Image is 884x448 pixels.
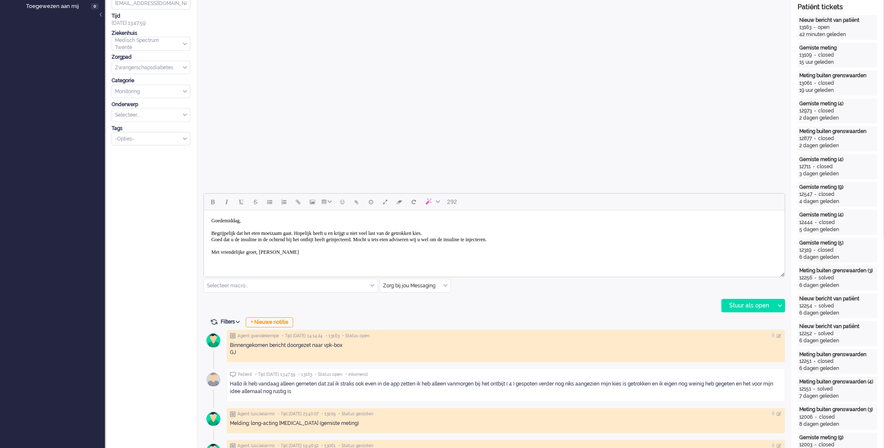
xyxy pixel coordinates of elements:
span: • Status open [315,372,342,378]
div: 19 uur geleden [800,87,876,94]
div: 6 dagen geleden [800,282,876,289]
div: closed [819,414,835,421]
div: 6 dagen geleden [800,254,876,261]
div: - [813,302,819,310]
div: 12444 [800,219,813,226]
div: closed [819,135,834,142]
div: - [811,163,817,170]
div: Meting buiten grenswaarden [800,351,876,358]
div: - [812,107,819,115]
div: 12711 [800,163,811,170]
div: closed [818,358,834,365]
div: - [813,191,819,198]
div: Nieuw bericht van patiënt [800,17,876,24]
div: - [812,247,818,254]
div: Meting buiten grenswaarden (3) [800,267,876,274]
div: - [813,414,819,421]
div: solved [819,330,834,337]
span: • Tijd [DATE] 23:40:07 [278,412,318,417]
div: Onderwerp [112,101,190,108]
img: avatar [203,330,224,351]
div: - [811,386,818,393]
div: 12252 [800,330,812,337]
div: 15 uur geleden [800,59,876,66]
div: 13163 [800,24,812,31]
button: Insert/edit image [305,195,320,209]
button: Add attachment [349,195,364,209]
span: • 13163 [326,333,339,339]
span: • inkomend [345,372,368,378]
div: open [818,24,830,31]
div: 8 dagen geleden [800,421,876,428]
img: ic_note_grey.svg [230,412,236,417]
div: - [812,52,819,59]
div: Stuur als open [722,300,774,312]
div: 42 minuten geleden [800,31,876,38]
a: Toegewezen aan mij 0 [24,1,105,10]
div: 12006 [800,414,813,421]
div: 3 dagen geleden [800,170,876,177]
div: Nieuw bericht van patiënt [800,323,876,330]
iframe: Rich Text Area [204,210,785,269]
button: Insert/edit link [291,195,305,209]
div: Meting buiten grenswaarden [800,128,876,135]
div: - [813,219,819,226]
div: closed [819,107,834,115]
button: Strikethrough [248,195,263,209]
div: - [812,24,818,31]
div: 13061 [800,80,812,87]
span: Agent gvandekempe [237,333,279,339]
div: - [812,330,819,337]
div: solved [818,386,833,393]
button: Underline [234,195,248,209]
div: Gemiste meting (9) [800,184,876,191]
img: avatar [203,409,224,430]
div: 12254 [800,302,813,310]
div: Gemiste meting (4) [800,156,876,163]
button: Clear formatting [392,195,407,209]
div: 2 dagen geleden [800,142,876,149]
span: • Tijd [DATE] 13:47:59 [255,372,295,378]
span: Patiënt [238,372,252,378]
div: Categorie [112,77,190,84]
div: 12319 [800,247,812,254]
button: Bold [206,195,220,209]
div: 12256 [800,274,813,281]
button: Reset content [407,195,421,209]
div: solved [819,302,834,310]
div: closed [817,163,833,170]
button: Delay message [364,195,378,209]
div: Gemiste meting [800,44,876,52]
button: Bullet list [263,195,277,209]
div: 5 dagen geleden [800,226,876,233]
span: • 13163 [298,372,312,378]
div: Tags [112,125,190,132]
button: 292 [443,195,461,209]
div: Gemiste meting (9) [800,435,876,442]
div: 12973 [800,107,812,115]
div: closed [818,247,834,254]
div: Hallo ik heb vandaag alleen gemeten dat zal ik straks ook even in de app zetten ik heb alleen van... [230,381,782,395]
div: 6 dagen geleden [800,365,876,372]
span: 0 [91,3,99,10]
div: Gemiste meting (5) [800,240,876,247]
div: Meting buiten grenswaarden [800,72,876,79]
div: - [812,358,818,365]
div: Resize [778,269,785,277]
span: • 13109 [321,412,336,417]
button: Emoticons [335,195,349,209]
div: Gemiste meting (4) [800,100,876,107]
div: 6 dagen geleden [800,310,876,317]
div: solved [819,274,834,281]
img: ic_chat_grey.svg [230,372,236,378]
div: Zorgpad [112,54,190,61]
div: Select Tags [112,132,190,146]
button: Fullscreen [378,195,392,209]
div: closed [819,219,835,226]
img: avatar [203,369,224,390]
div: 12877 [800,135,812,142]
div: 2 dagen geleden [800,115,876,122]
div: closed [819,191,835,198]
div: Binnengekomen bericht doorgezet naar vpk-box GJ [230,342,782,356]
